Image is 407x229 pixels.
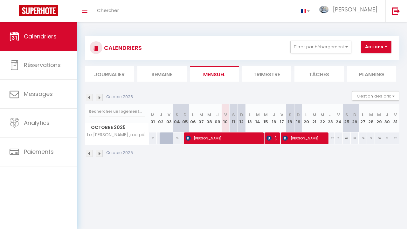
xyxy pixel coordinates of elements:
[391,132,399,144] div: 67
[294,104,302,132] th: 19
[246,104,254,132] th: 13
[165,104,173,132] th: 03
[213,104,221,132] th: 09
[242,66,291,82] li: Trimestre
[352,91,399,101] button: Gestion des prix
[375,104,383,132] th: 29
[230,104,238,132] th: 11
[107,94,133,100] p: Octobre 2025
[189,104,197,132] th: 06
[199,112,203,118] abbr: M
[343,104,351,132] th: 25
[335,132,342,144] div: 71
[256,112,260,118] abbr: M
[337,112,340,118] abbr: V
[24,119,50,127] span: Analytics
[383,132,391,144] div: 61
[168,112,170,118] abbr: V
[173,104,181,132] th: 04
[207,112,211,118] abbr: M
[85,66,134,82] li: Journalier
[362,112,364,118] abbr: L
[221,104,229,132] th: 10
[329,112,332,118] abbr: J
[361,41,391,53] button: Actions
[85,123,148,132] span: Octobre 2025
[97,7,119,14] span: Chercher
[392,7,400,15] img: logout
[240,112,243,118] abbr: D
[254,104,262,132] th: 14
[205,104,213,132] th: 08
[367,104,375,132] th: 28
[19,5,58,16] img: Super Booking
[391,104,399,132] th: 31
[151,112,155,118] abbr: M
[24,148,54,156] span: Paiements
[283,132,325,144] span: [PERSON_NAME]
[192,112,194,118] abbr: L
[318,104,326,132] th: 22
[181,104,189,132] th: 05
[345,112,348,118] abbr: S
[270,104,278,132] th: 16
[347,66,396,82] li: Planning
[264,112,268,118] abbr: M
[278,104,286,132] th: 17
[137,66,187,82] li: Semaine
[102,41,142,55] h3: CALENDRIERS
[321,112,324,118] abbr: M
[232,112,235,118] abbr: S
[273,112,275,118] abbr: J
[89,106,145,117] input: Rechercher un logement...
[183,112,187,118] abbr: D
[157,104,165,132] th: 02
[343,132,351,144] div: 69
[290,41,351,53] button: Filtrer par hébergement
[149,132,157,144] div: 50
[224,112,227,118] abbr: V
[107,150,133,156] p: Octobre 2025
[24,61,61,69] span: Réservations
[394,112,397,118] abbr: V
[238,104,245,132] th: 12
[313,112,316,118] abbr: M
[186,132,260,144] span: [PERSON_NAME]
[302,104,310,132] th: 20
[386,112,388,118] abbr: J
[280,112,283,118] abbr: V
[176,112,178,118] abbr: S
[359,104,367,132] th: 27
[86,132,150,137] span: Le [PERSON_NAME] ,rue piétonne vivante
[190,66,239,82] li: Mensuel
[249,112,251,118] abbr: L
[377,112,381,118] abbr: M
[294,66,344,82] li: Tâches
[327,132,335,144] div: 67
[310,104,318,132] th: 21
[262,104,270,132] th: 15
[333,5,377,13] span: [PERSON_NAME]
[289,112,292,118] abbr: S
[327,104,335,132] th: 23
[24,90,53,98] span: Messages
[149,104,157,132] th: 01
[319,6,329,13] img: ...
[297,112,300,118] abbr: D
[375,132,383,144] div: 58
[351,132,359,144] div: 58
[160,112,162,118] abbr: J
[367,132,375,144] div: 58
[351,104,359,132] th: 26
[216,112,219,118] abbr: J
[353,112,356,118] abbr: D
[197,104,205,132] th: 07
[286,104,294,132] th: 18
[173,132,181,144] div: 50
[24,32,57,40] span: Calendriers
[305,112,307,118] abbr: L
[266,132,277,144] span: [PERSON_NAME]
[359,132,367,144] div: 58
[335,104,342,132] th: 24
[383,104,391,132] th: 30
